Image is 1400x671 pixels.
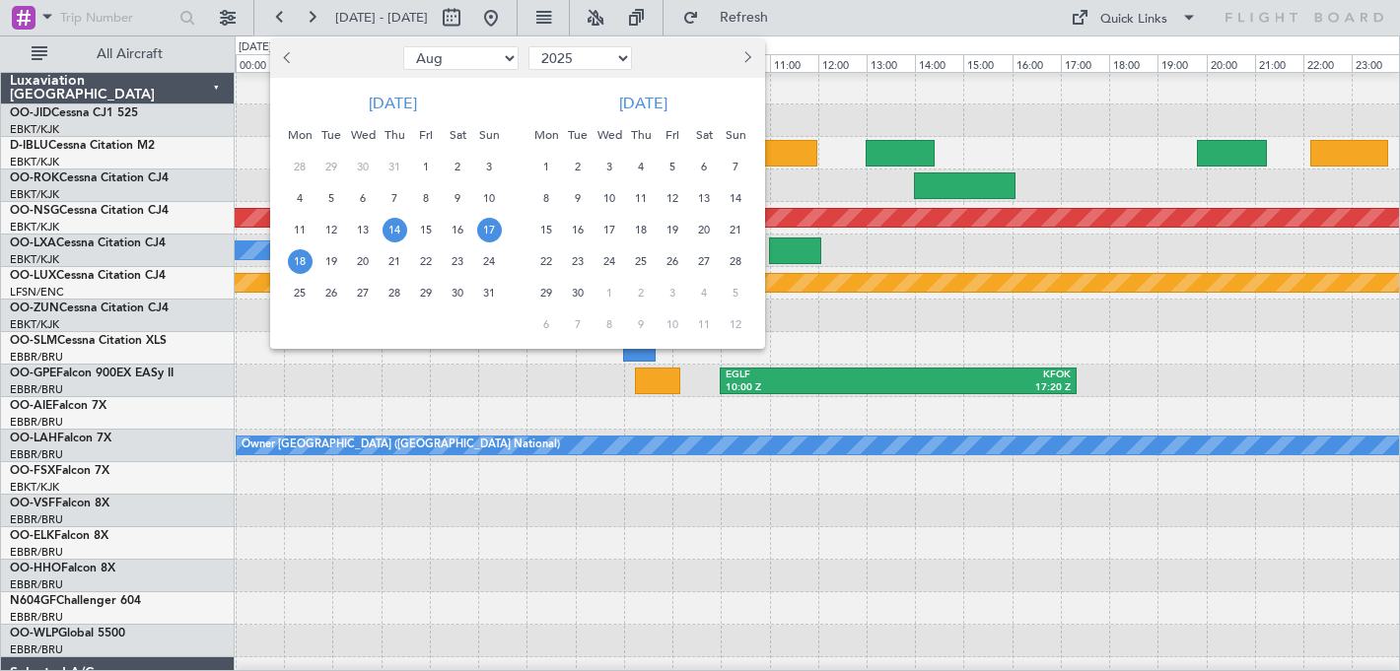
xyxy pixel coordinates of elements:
[692,218,717,242] span: 20
[530,308,562,340] div: 6-10-2025
[724,312,748,337] span: 12
[720,182,751,214] div: 14-9-2025
[477,249,502,274] span: 24
[661,281,685,305] span: 3
[446,249,470,274] span: 23
[692,281,717,305] span: 4
[442,151,473,182] div: 2-8-2025
[477,218,502,242] span: 17
[566,186,591,211] span: 9
[379,245,410,277] div: 21-8-2025
[347,151,379,182] div: 30-7-2025
[473,151,505,182] div: 3-8-2025
[315,245,347,277] div: 19-8-2025
[625,277,657,308] div: 2-10-2025
[566,155,591,179] span: 2
[473,245,505,277] div: 24-8-2025
[473,119,505,151] div: Sun
[284,151,315,182] div: 28-7-2025
[315,214,347,245] div: 12-8-2025
[597,155,622,179] span: 3
[446,281,470,305] span: 30
[720,245,751,277] div: 28-9-2025
[625,214,657,245] div: 18-9-2025
[319,249,344,274] span: 19
[319,281,344,305] span: 26
[410,119,442,151] div: Fri
[562,308,594,340] div: 7-10-2025
[530,214,562,245] div: 15-9-2025
[657,182,688,214] div: 12-9-2025
[562,214,594,245] div: 16-9-2025
[625,119,657,151] div: Thu
[473,214,505,245] div: 17-8-2025
[724,218,748,242] span: 21
[594,308,625,340] div: 8-10-2025
[534,186,559,211] span: 8
[446,155,470,179] span: 2
[534,312,559,337] span: 6
[319,155,344,179] span: 29
[414,281,439,305] span: 29
[351,218,376,242] span: 13
[347,182,379,214] div: 6-8-2025
[566,281,591,305] span: 30
[383,155,407,179] span: 31
[379,151,410,182] div: 31-7-2025
[284,119,315,151] div: Mon
[410,214,442,245] div: 15-8-2025
[315,277,347,308] div: 26-8-2025
[625,182,657,214] div: 11-9-2025
[562,119,594,151] div: Tue
[661,249,685,274] span: 26
[528,46,632,70] select: Select year
[629,312,654,337] span: 9
[688,119,720,151] div: Sat
[597,186,622,211] span: 10
[315,119,347,151] div: Tue
[473,277,505,308] div: 31-8-2025
[414,155,439,179] span: 1
[288,155,313,179] span: 28
[383,249,407,274] span: 21
[688,277,720,308] div: 4-10-2025
[625,151,657,182] div: 4-9-2025
[661,186,685,211] span: 12
[410,182,442,214] div: 8-8-2025
[720,119,751,151] div: Sun
[410,277,442,308] div: 29-8-2025
[720,214,751,245] div: 21-9-2025
[720,151,751,182] div: 7-9-2025
[530,119,562,151] div: Mon
[692,186,717,211] span: 13
[530,182,562,214] div: 8-9-2025
[410,151,442,182] div: 1-8-2025
[562,182,594,214] div: 9-9-2025
[724,186,748,211] span: 14
[351,249,376,274] span: 20
[688,182,720,214] div: 13-9-2025
[379,119,410,151] div: Thu
[534,155,559,179] span: 1
[284,277,315,308] div: 25-8-2025
[625,245,657,277] div: 25-9-2025
[379,214,410,245] div: 14-8-2025
[720,277,751,308] div: 5-10-2025
[692,249,717,274] span: 27
[530,277,562,308] div: 29-9-2025
[657,214,688,245] div: 19-9-2025
[629,249,654,274] span: 25
[347,277,379,308] div: 27-8-2025
[688,245,720,277] div: 27-9-2025
[530,151,562,182] div: 1-9-2025
[629,281,654,305] span: 2
[410,245,442,277] div: 22-8-2025
[661,312,685,337] span: 10
[351,155,376,179] span: 30
[629,186,654,211] span: 11
[347,214,379,245] div: 13-8-2025
[288,249,313,274] span: 18
[379,182,410,214] div: 7-8-2025
[414,249,439,274] span: 22
[562,151,594,182] div: 2-9-2025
